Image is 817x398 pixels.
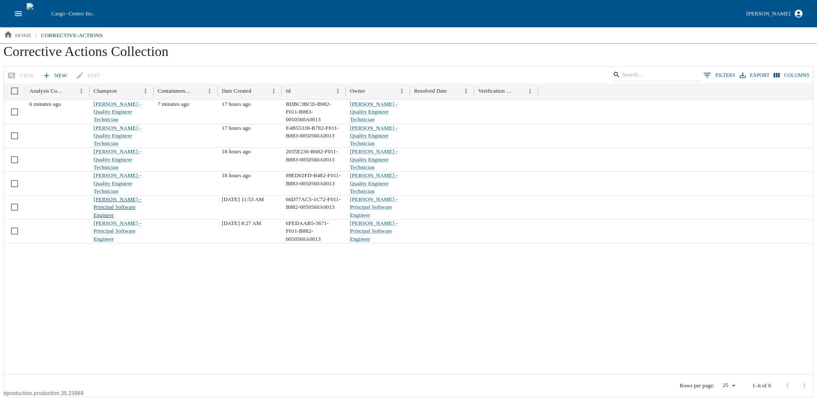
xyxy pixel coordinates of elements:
[94,196,141,218] a: [PERSON_NAME] - Principal Software Engineer
[448,85,459,97] button: Sort
[350,125,397,147] a: [PERSON_NAME] - Quality Engineer Technician
[38,29,106,42] a: corrective-actions
[29,88,64,94] div: Analysis Compleated Date
[752,382,771,389] p: 1–6 of 6
[10,6,26,22] button: open drawer
[94,149,141,170] a: [PERSON_NAME] - Quality Engineer Technician
[718,380,739,392] div: 25
[222,149,251,155] span: 08/26/2025 2:52 PM
[41,31,103,40] p: corrective-actions
[282,171,346,195] div: 89ED02FD-B482-F011-B883-0050560A0013
[414,88,447,94] div: Resolved Date
[193,85,204,97] button: Sort
[622,69,689,81] input: Search…
[743,6,807,21] button: [PERSON_NAME]
[94,101,141,123] a: [PERSON_NAME] - Quality Engineer Technician
[222,125,251,131] span: 08/26/2025 2:59 PM
[65,85,76,97] button: Sort
[291,85,303,97] button: Sort
[118,85,129,97] button: Sort
[41,68,71,83] a: New
[282,147,346,171] div: 2035E236-B682-F011-B883-0050560A0013
[3,43,814,66] h1: Corrective Actions Collection
[282,124,346,148] div: E4B55338-B782-F011-B883-0050560A0013
[350,220,397,242] a: [PERSON_NAME] - Principal Software Engineer
[48,9,743,18] div: Cargo -
[680,382,715,389] p: Rows per page:
[140,85,151,97] button: Menu
[701,69,738,82] button: Show filters
[350,101,397,123] a: [PERSON_NAME] - Quality Engineer Technician
[746,9,790,19] div: [PERSON_NAME]
[158,101,189,107] span: 08/27/2025 8:22 AM
[68,10,94,17] span: Centro Inc.
[282,195,346,219] div: 66D77AC5-1C72-F011-B882-0050560A0013
[94,220,141,242] a: [PERSON_NAME] - Principal Software Engineer
[94,88,117,94] div: Champion
[282,219,346,243] div: 6FEDAAB5-3671-F011-B882-0050560A0013
[524,85,536,97] button: Menu
[222,88,251,94] div: Date Created
[350,149,397,170] a: [PERSON_NAME] - Quality Engineer Technician
[366,85,378,97] button: Sort
[158,88,192,94] div: Containment Completed Date
[222,101,251,107] span: 08/26/2025 3:18 PM
[478,88,512,94] div: Verification Compleated Date
[282,100,346,124] div: BDBC3BCD-B982-F011-B883-0050560A0013
[76,85,87,97] button: Menu
[460,85,472,97] button: Menu
[268,85,279,97] button: Menu
[738,69,772,82] button: Export
[613,69,701,83] div: Search
[35,31,37,40] li: /
[15,31,32,40] p: home
[350,196,397,218] a: [PERSON_NAME] - Principal Software Engineer
[26,3,48,24] img: cargo logo
[513,85,525,97] button: Sort
[94,125,141,147] a: [PERSON_NAME] - Quality Engineer Technician
[29,101,61,107] span: 08/27/2025 8:22 AM
[286,88,291,94] div: Id
[350,88,365,94] div: Owner
[252,85,264,97] button: Sort
[222,196,264,202] span: 08/05/2025 11:53 AM
[350,173,397,194] a: [PERSON_NAME] - Quality Engineer Technician
[772,69,811,82] button: Select columns
[332,85,344,97] button: Menu
[222,220,261,226] span: 08/04/2025 8:27 AM
[222,173,251,179] span: 08/26/2025 2:43 PM
[396,85,408,97] button: Menu
[204,85,215,97] button: Menu
[94,173,141,194] a: [PERSON_NAME] - Quality Engineer Technician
